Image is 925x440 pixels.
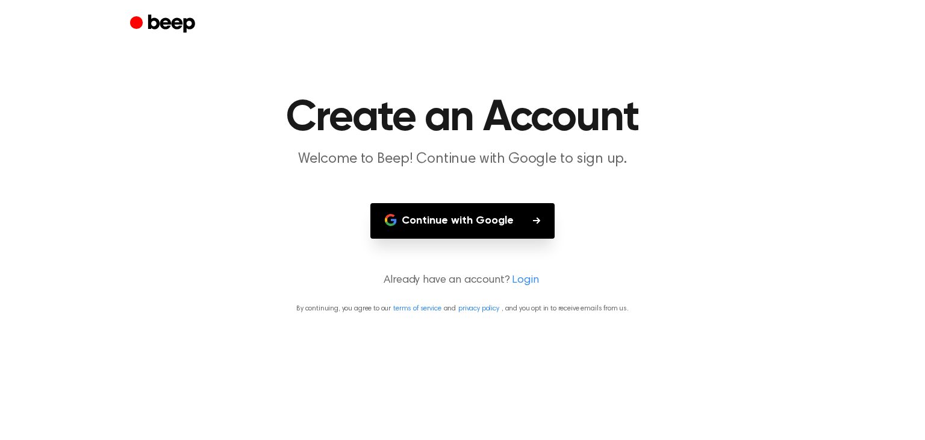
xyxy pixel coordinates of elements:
[14,303,911,314] p: By continuing, you agree to our and , and you opt in to receive emails from us.
[370,203,555,239] button: Continue with Google
[154,96,771,140] h1: Create an Account
[458,305,499,312] a: privacy policy
[130,13,198,36] a: Beep
[14,272,911,289] p: Already have an account?
[393,305,441,312] a: terms of service
[231,149,694,169] p: Welcome to Beep! Continue with Google to sign up.
[512,272,538,289] a: Login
